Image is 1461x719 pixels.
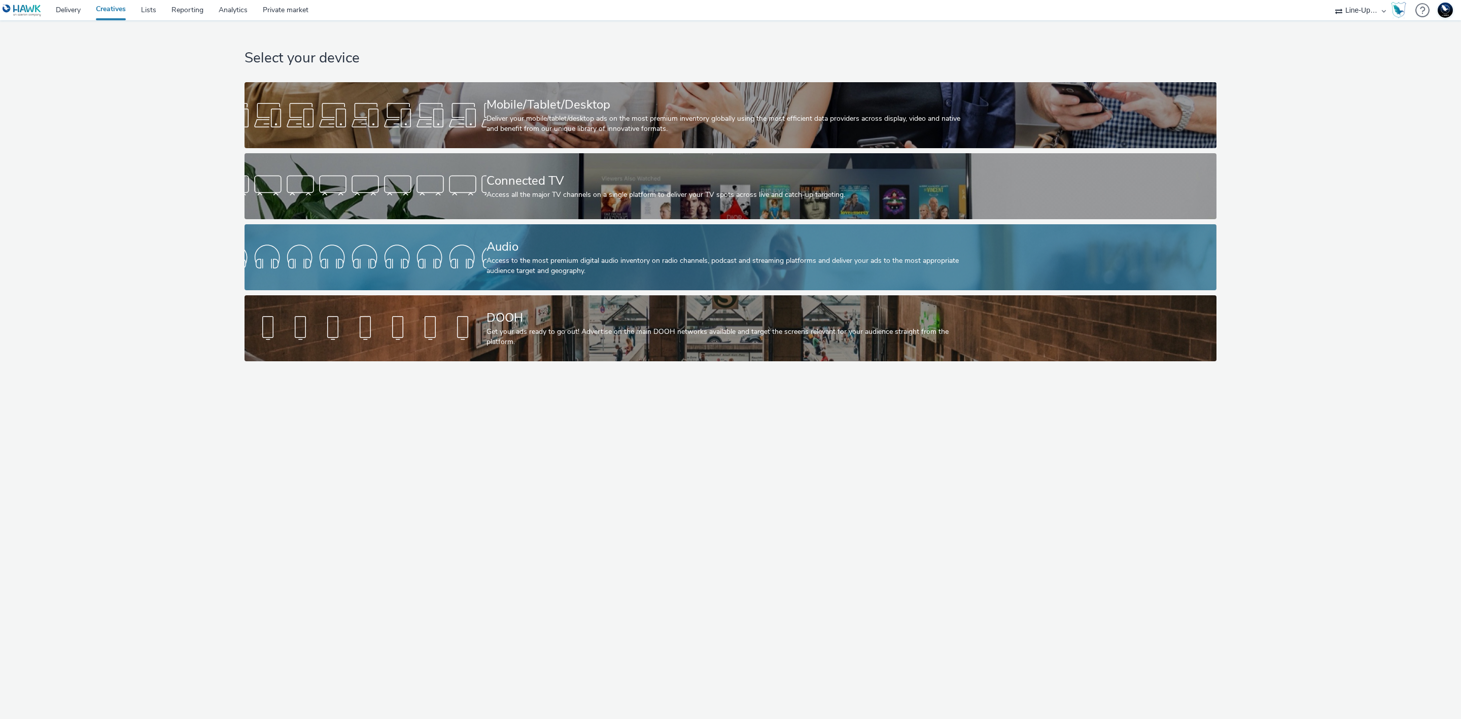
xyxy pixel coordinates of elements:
[245,295,1216,361] a: DOOHGet your ads ready to go out! Advertise on the main DOOH networks available and target the sc...
[245,224,1216,290] a: AudioAccess to the most premium digital audio inventory on radio channels, podcast and streaming ...
[1391,2,1406,18] img: Hawk Academy
[486,327,970,348] div: Get your ads ready to go out! Advertise on the main DOOH networks available and target the screen...
[486,238,970,256] div: Audio
[1438,3,1453,18] img: Support Hawk
[486,190,970,200] div: Access all the major TV channels on a single platform to deliver your TV spots across live and ca...
[245,82,1216,148] a: Mobile/Tablet/DesktopDeliver your mobile/tablet/desktop ads on the most premium inventory globall...
[486,256,970,277] div: Access to the most premium digital audio inventory on radio channels, podcast and streaming platf...
[3,4,42,17] img: undefined Logo
[486,96,970,114] div: Mobile/Tablet/Desktop
[486,114,970,134] div: Deliver your mobile/tablet/desktop ads on the most premium inventory globally using the most effi...
[486,309,970,327] div: DOOH
[1391,2,1410,18] a: Hawk Academy
[245,49,1216,68] h1: Select your device
[245,153,1216,219] a: Connected TVAccess all the major TV channels on a single platform to deliver your TV spots across...
[486,172,970,190] div: Connected TV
